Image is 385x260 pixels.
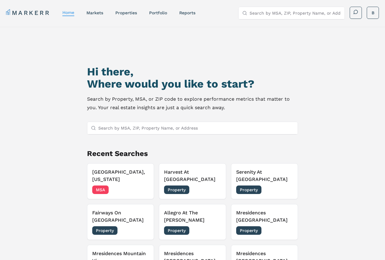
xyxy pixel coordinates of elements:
[279,187,293,193] span: [DATE]
[367,7,379,19] button: B
[135,187,149,193] span: [DATE]
[87,78,298,90] h2: Where would you like to start?
[236,185,261,194] span: Property
[231,204,298,240] button: Remove Mresidences South Lake UnionMresidences [GEOGRAPHIC_DATA]Property[DATE]
[6,9,50,17] a: MARKERR
[92,209,149,224] h3: Fairways On [GEOGRAPHIC_DATA]
[87,95,298,112] p: Search by Property, MSA, or ZIP code to explore performance metrics that matter to you. Your real...
[92,226,117,235] span: Property
[164,209,221,224] h3: Allegro At The [PERSON_NAME]
[86,10,103,15] a: markets
[236,168,293,183] h3: Serenity At [GEOGRAPHIC_DATA]
[236,226,261,235] span: Property
[149,10,167,15] a: Portfolio
[115,10,137,15] a: properties
[159,204,226,240] button: Remove Allegro At The WoodsAllegro At The [PERSON_NAME]Property[DATE]
[92,185,109,194] span: MSA
[92,168,149,183] h3: [GEOGRAPHIC_DATA], [US_STATE]
[87,149,298,158] h2: Recent Searches
[98,122,294,134] input: Search by MSA, ZIP, Property Name, or Address
[87,66,298,78] h1: Hi there,
[250,7,341,19] input: Search by MSA, ZIP, Property Name, or Address
[372,10,374,16] span: B
[135,227,149,234] span: [DATE]
[236,209,293,224] h3: Mresidences [GEOGRAPHIC_DATA]
[159,163,226,199] button: Remove Harvest At MarmaladeHarvest At [GEOGRAPHIC_DATA]Property[DATE]
[87,163,154,199] button: Remove Salt Lake City, Utah[GEOGRAPHIC_DATA], [US_STATE]MSA[DATE]
[179,10,195,15] a: reports
[164,185,189,194] span: Property
[207,187,221,193] span: [DATE]
[62,10,74,15] a: home
[87,204,154,240] button: Remove Fairways On Green ValleyFairways On [GEOGRAPHIC_DATA]Property[DATE]
[164,168,221,183] h3: Harvest At [GEOGRAPHIC_DATA]
[207,227,221,234] span: [DATE]
[164,226,189,235] span: Property
[279,227,293,234] span: [DATE]
[231,163,298,199] button: Remove Serenity At LarkspurSerenity At [GEOGRAPHIC_DATA]Property[DATE]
